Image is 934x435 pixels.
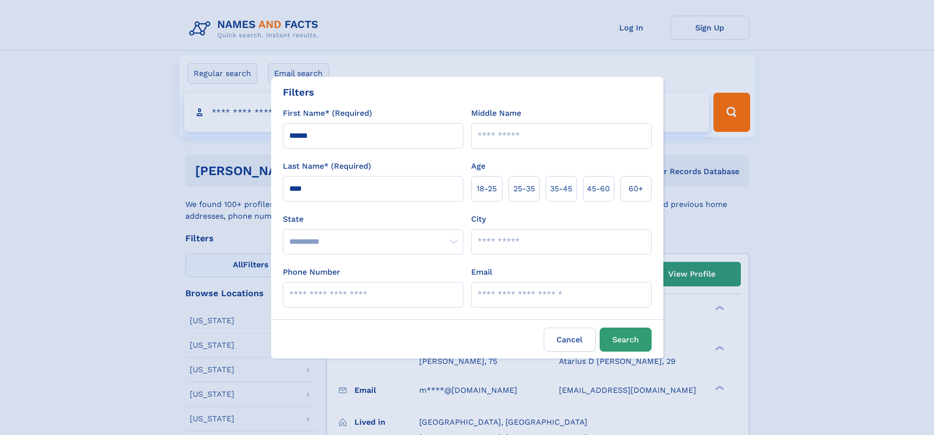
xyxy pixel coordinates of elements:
span: 45‑60 [587,183,610,195]
div: Filters [283,85,314,100]
label: City [471,213,486,225]
label: First Name* (Required) [283,107,372,119]
label: Cancel [544,328,596,352]
label: Age [471,160,485,172]
span: 35‑45 [550,183,572,195]
span: 18‑25 [477,183,497,195]
label: Middle Name [471,107,521,119]
label: Phone Number [283,266,340,278]
label: Last Name* (Required) [283,160,371,172]
span: 25‑35 [513,183,535,195]
span: 60+ [629,183,643,195]
label: State [283,213,463,225]
label: Email [471,266,492,278]
button: Search [600,328,652,352]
